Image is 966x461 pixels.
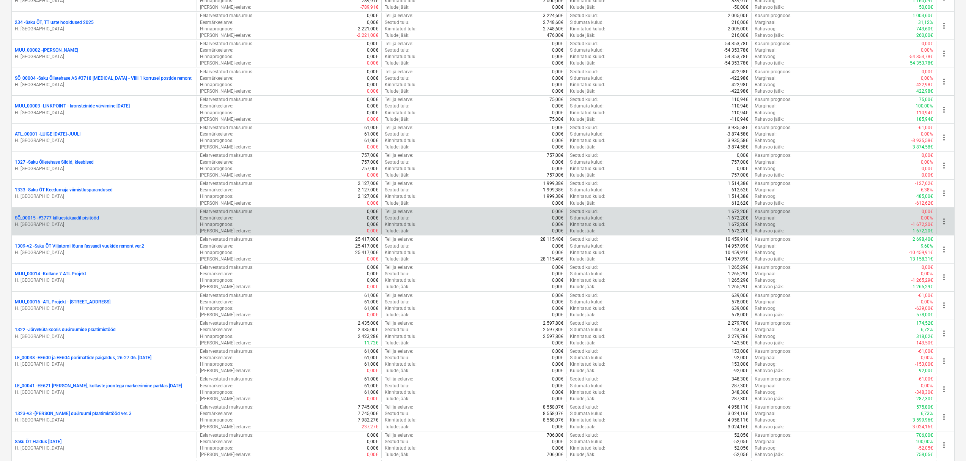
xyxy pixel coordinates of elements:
[200,180,253,187] p: Eelarvestatud maksumus :
[755,75,777,82] p: Marginaal :
[939,49,949,58] span: more_vert
[15,187,194,200] div: 1333 -Saku ÕT Keedumaja viimistlusparandusedH. [GEOGRAPHIC_DATA]
[913,13,933,19] p: 1 003,60€
[755,103,777,109] p: Marginaal :
[200,166,233,172] p: Hinnaprognoos :
[385,144,409,150] p: Tulude jääk :
[385,75,409,82] p: Seotud tulu :
[755,19,777,26] p: Marginaal :
[200,152,253,159] p: Eelarvestatud maksumus :
[552,125,563,131] p: 0,00€
[552,88,563,95] p: 0,00€
[552,166,563,172] p: 0,00€
[755,172,784,178] p: Rahavoo jääk :
[15,243,194,256] div: 1309-v2 -Saku ÕT Viljatorni lõuna fassaadi vuukide remont ver.2H. [GEOGRAPHIC_DATA]
[15,47,78,54] p: MUU_00002 - [PERSON_NAME]
[15,103,194,116] div: MUU_00003 -LINKPOINT - kronsteinide värvimine [DATE]H. [GEOGRAPHIC_DATA]
[200,32,251,39] p: [PERSON_NAME]-eelarve :
[364,137,378,144] p: 61,00€
[15,215,194,228] div: SÕ_00015 -#3777 killuestakaadil pisitöödH. [GEOGRAPHIC_DATA]
[15,166,194,172] p: H. [GEOGRAPHIC_DATA]
[385,200,409,207] p: Tulude jääk :
[549,116,563,123] p: 75,00€
[15,221,194,228] p: H. [GEOGRAPHIC_DATA]
[15,137,194,144] p: H. [GEOGRAPHIC_DATA]
[15,159,194,172] div: 1327 -Saku Õlletehase Sildid, kleebisedH. [GEOGRAPHIC_DATA]
[939,273,949,282] span: more_vert
[919,4,933,11] p: 50,00€
[364,125,378,131] p: 61,00€
[919,96,933,103] p: 75,00€
[15,159,94,166] p: 1327 - Saku Õlletehase Sildid, kleebised
[15,410,194,423] div: 1323-v3 -[PERSON_NAME] duširuumi plaatimistööd ver. 3H. [GEOGRAPHIC_DATA]
[385,125,413,131] p: Tellija eelarve :
[15,299,110,305] p: MUU_00016 - ATL Projekt - [STREET_ADDRESS]
[552,82,563,88] p: 0,00€
[732,110,748,116] p: 110,94€
[755,187,777,193] p: Marginaal :
[200,4,251,11] p: [PERSON_NAME]-eelarve :
[358,180,378,187] p: 2 127,00€
[939,217,949,226] span: more_vert
[385,166,417,172] p: Kinnitatud tulu :
[200,41,253,47] p: Eelarvestatud maksumus :
[15,187,113,193] p: 1333 - Saku ÕT Keedumaja viimistlusparandused
[728,193,748,200] p: 1 514,38€
[755,193,777,200] p: Rahavoog :
[367,41,378,47] p: 0,00€
[730,103,748,109] p: -110,94€
[922,152,933,159] p: 0,00€
[15,193,194,200] p: H. [GEOGRAPHIC_DATA]
[570,103,604,109] p: Sidumata kulud :
[570,110,605,116] p: Kinnitatud kulud :
[570,19,604,26] p: Sidumata kulud :
[570,159,604,166] p: Sidumata kulud :
[385,13,413,19] p: Tellija eelarve :
[732,96,748,103] p: 110,94€
[737,166,748,172] p: 0,00€
[570,144,595,150] p: Kulude jääk :
[367,47,378,54] p: 0,00€
[367,54,378,60] p: 0,00€
[200,144,251,150] p: [PERSON_NAME]-eelarve :
[367,200,378,207] p: 0,00€
[570,172,595,178] p: Kulude jääk :
[730,75,748,82] p: -422,98€
[755,131,777,137] p: Marginaal :
[385,19,409,26] p: Seotud tulu :
[915,82,933,88] p: -422,98€
[552,60,563,66] p: 0,00€
[755,41,791,47] p: Kasumiprognoos :
[200,125,253,131] p: Eelarvestatud maksumus :
[15,75,192,82] p: SÕ_00004 - Saku Õlletehase AS #3718 [MEDICAL_DATA] - Villi 1 korrusel postide remont
[939,301,949,310] span: more_vert
[15,389,194,396] p: H. [GEOGRAPHIC_DATA]
[727,144,748,150] p: -3 874,58€
[15,75,194,88] div: SÕ_00004 -Saku Õlletehase AS #3718 [MEDICAL_DATA] - Villi 1 korrusel postide remontH. [GEOGRAPHIC...
[939,105,949,114] span: more_vert
[15,82,194,88] p: H. [GEOGRAPHIC_DATA]
[367,19,378,26] p: 0,00€
[939,77,949,86] span: more_vert
[15,327,116,333] p: 1322 - Järveküla koolis duširuumide plaatimistööd
[385,69,413,75] p: Tellija eelarve :
[15,215,99,221] p: SÕ_00015 - #3777 killuestakaadil pisitööd
[570,193,605,200] p: Kinnitatud kulud :
[15,131,80,137] p: ATL_00001 - LUIGE [DATE]-JUULI
[570,75,604,82] p: Sidumata kulud :
[385,26,417,32] p: Kinnitatud tulu :
[367,75,378,82] p: 0,00€
[755,180,791,187] p: Kasumiprognoos :
[15,410,132,417] p: 1323-v3 - [PERSON_NAME] duširuumi plaatimistööd ver. 3
[200,26,233,32] p: Hinnaprognoos :
[755,152,791,159] p: Kasumiprognoos :
[385,152,413,159] p: Tellija eelarve :
[385,193,417,200] p: Kinnitatud tulu :
[939,385,949,394] span: more_vert
[385,4,409,11] p: Tulude jääk :
[732,69,748,75] p: 422,98€
[916,103,933,109] p: 100,00%
[755,88,784,95] p: Rahavoo jääk :
[939,412,949,422] span: more_vert
[755,137,777,144] p: Rahavoog :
